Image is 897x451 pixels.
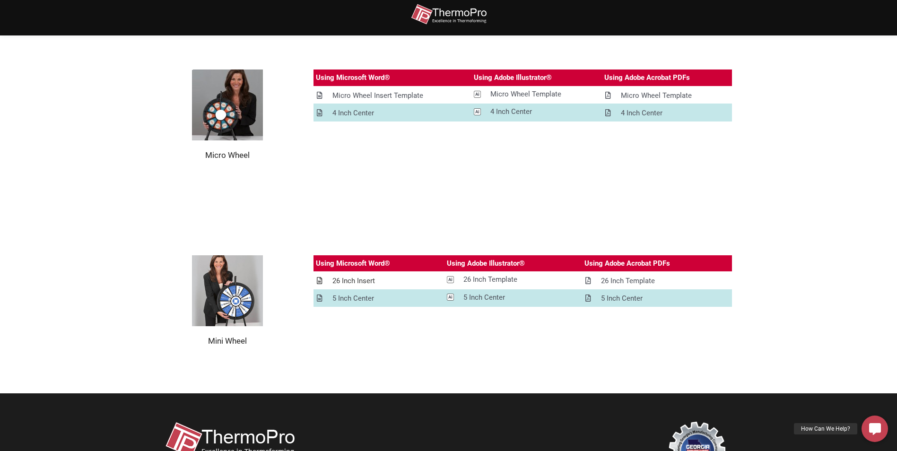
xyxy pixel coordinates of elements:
[602,87,732,104] a: Micro Wheel Template
[316,258,390,269] div: Using Microsoft Word®
[582,273,732,289] a: 26 Inch Template
[332,293,374,304] div: 5 Inch Center
[165,150,290,160] h2: Micro Wheel
[316,72,390,84] div: Using Microsoft Word®
[314,87,472,104] a: Micro Wheel Insert Template
[463,292,505,304] div: 5 Inch Center
[582,290,732,307] a: 5 Inch Center
[490,106,532,118] div: 4 Inch Center
[332,107,374,119] div: 4 Inch Center
[862,416,888,442] a: How Can We Help?
[794,423,857,434] div: How Can We Help?
[165,336,290,346] h2: Mini Wheel
[471,104,601,120] a: 4 Inch Center
[474,72,552,84] div: Using Adobe Illustrator®
[604,72,690,84] div: Using Adobe Acrobat PDFs
[601,275,655,287] div: 26 Inch Template
[463,274,517,286] div: 26 Inch Template
[447,258,525,269] div: Using Adobe Illustrator®
[444,271,582,288] a: 26 Inch Template
[601,293,643,304] div: 5 Inch Center
[444,289,582,306] a: 5 Inch Center
[314,273,444,289] a: 26 Inch Insert
[471,86,601,103] a: Micro Wheel Template
[332,275,375,287] div: 26 Inch Insert
[332,90,423,102] div: Micro Wheel Insert Template
[314,105,472,121] a: 4 Inch Center
[584,258,670,269] div: Using Adobe Acrobat PDFs
[621,90,692,102] div: Micro Wheel Template
[314,290,444,307] a: 5 Inch Center
[602,105,732,121] a: 4 Inch Center
[621,107,662,119] div: 4 Inch Center
[411,4,487,25] img: thermopro-logo-non-iso
[490,88,561,100] div: Micro Wheel Template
